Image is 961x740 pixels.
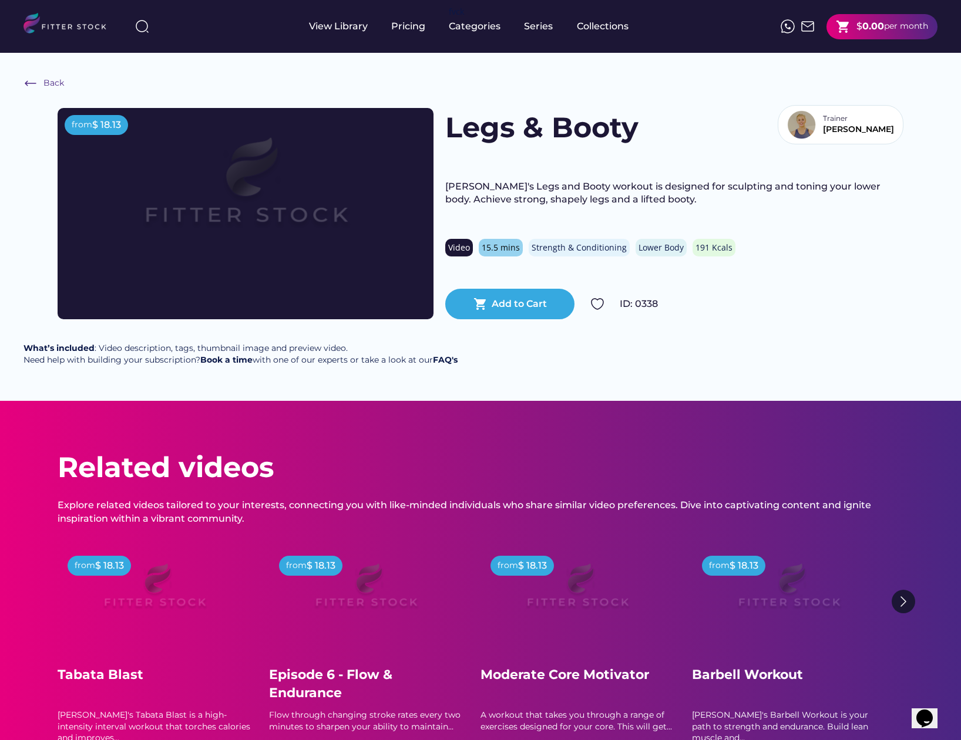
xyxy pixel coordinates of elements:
div: 191 Kcals [695,242,732,254]
div: Add to Cart [492,298,547,310]
div: Categories [449,20,500,33]
img: Group%201000002322%20%281%29.svg [892,590,915,613]
strong: 0.00 [862,21,884,32]
img: search-normal%203.svg [135,19,149,33]
img: Frame%20%286%29.svg [23,76,38,90]
div: [PERSON_NAME] [823,124,894,136]
div: Trainer [823,114,852,124]
div: Explore related videos tailored to your interests, connecting you with like-minded individuals wh... [58,499,903,525]
img: Frame%2079%20%281%29.svg [291,549,441,633]
img: Frame%2079%20%281%29.svg [714,549,864,633]
a: Book a time [200,354,253,365]
div: from [72,119,92,131]
div: $ 18.13 [92,119,121,131]
img: Frame%2079%20%281%29.svg [502,549,653,633]
button: shopping_cart [473,297,488,311]
div: 15.5 mins [482,242,520,254]
div: Video [448,242,470,254]
div: Collections [577,20,629,33]
div: from [709,560,730,572]
div: Moderate Core Motivator [480,666,674,684]
img: Frame%2079%20%281%29.svg [79,549,230,633]
div: Episode 6 - Flow & Endurance [269,666,463,702]
img: Frame%2079%20%281%29.svg [95,108,396,277]
div: $ [856,20,862,33]
div: Back [43,77,64,89]
div: Related videos [58,448,274,487]
img: Bio%20Template%20-%20kate.png [787,110,816,139]
h1: Legs & Booty [445,108,639,147]
div: View Library [309,20,368,33]
div: Pricing [391,20,425,33]
img: Frame%2051.svg [801,19,815,33]
strong: What’s included [23,343,95,353]
a: FAQ's [433,354,458,365]
div: A workout that takes you through a range of exercises designed for your core. This will get... [480,709,674,732]
div: : Video description, tags, thumbnail image and preview video. Need help with building your subscr... [23,343,458,366]
div: Series [524,20,553,33]
button: shopping_cart [836,19,851,34]
div: per month [884,21,928,32]
div: from [498,560,518,572]
div: from [75,560,95,572]
div: from [286,560,307,572]
iframe: chat widget [912,693,949,728]
img: LOGO.svg [23,13,116,37]
div: Flow through changing stroke rates every two minutes to sharpen your ability to maintain... [269,709,463,732]
div: ID: 0338 [620,298,903,310]
div: fvck [449,6,464,18]
img: Group%201000002324.svg [590,297,604,311]
div: Strength & Conditioning [532,242,627,254]
img: meteor-icons_whatsapp%20%281%29.svg [781,19,795,33]
div: Barbell Workout [692,666,886,684]
div: [PERSON_NAME]'s Legs and Booty workout is designed for sculpting and toning your lower body. Achi... [445,180,903,207]
div: Tabata Blast [58,666,251,684]
div: Lower Body [639,242,684,254]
